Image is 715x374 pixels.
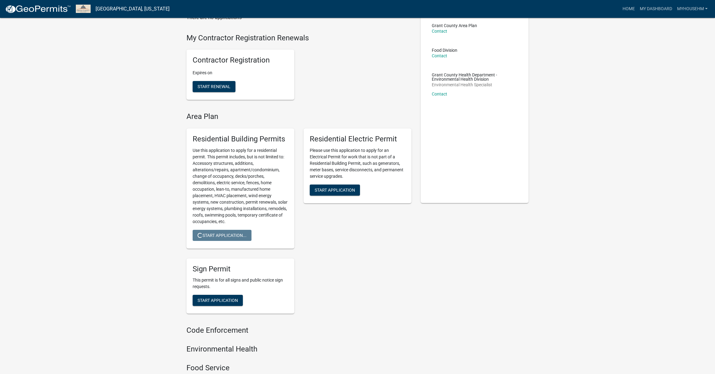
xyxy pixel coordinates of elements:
[432,23,477,28] p: Grant County Area Plan
[620,3,637,15] a: Home
[432,91,447,96] a: Contact
[198,84,231,89] span: Start Renewal
[193,295,243,306] button: Start Application
[193,147,288,225] p: Use this application to apply for a residential permit. This permit includes, but is not limited ...
[186,112,411,121] h4: Area Plan
[432,53,447,58] a: Contact
[193,230,251,241] button: Start Application...
[198,298,238,303] span: Start Application
[432,73,517,81] p: Grant County Health Department - Environmental Health Division
[186,345,411,354] h4: Environmental Health
[432,29,447,34] a: Contact
[193,135,288,144] h5: Residential Building Permits
[315,187,355,192] span: Start Application
[193,81,235,92] button: Start Renewal
[76,5,91,13] img: Grant County, Indiana
[432,48,457,52] p: Food Division
[637,3,675,15] a: My Dashboard
[193,277,288,290] p: This permit is for all signs and public notice sign requests.
[310,147,405,180] p: Please use this application to apply for an Electrical Permit for work that is not part of a Resi...
[310,185,360,196] button: Start Application
[432,83,517,87] p: Environmental Health Specialist
[310,135,405,144] h5: Residential Electric Permit
[193,265,288,274] h5: Sign Permit
[675,3,710,15] a: myhouseHM
[186,364,411,372] h4: Food Service
[186,326,411,335] h4: Code Enforcement
[186,34,411,105] wm-registration-list-section: My Contractor Registration Renewals
[193,70,288,76] p: Expires on
[186,34,411,43] h4: My Contractor Registration Renewals
[193,56,288,65] h5: Contractor Registration
[96,4,170,14] a: [GEOGRAPHIC_DATA], [US_STATE]
[198,233,247,238] span: Start Application...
